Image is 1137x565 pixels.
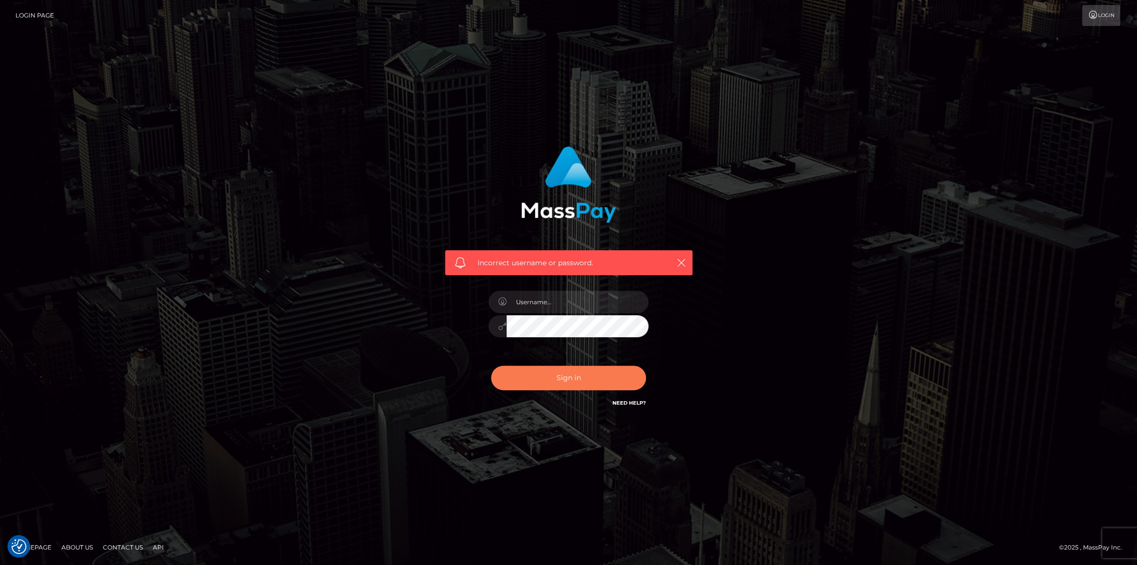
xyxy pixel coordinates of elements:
a: Contact Us [99,540,147,555]
img: MassPay Login [521,146,616,223]
span: Incorrect username or password. [478,258,660,268]
a: Need Help? [612,400,646,406]
a: Login [1082,5,1120,26]
button: Sign in [491,366,646,390]
div: © 2025 , MassPay Inc. [1059,542,1130,553]
img: Revisit consent button [11,539,26,554]
a: Homepage [11,540,55,555]
button: Consent Preferences [11,539,26,554]
a: API [149,540,168,555]
input: Username... [507,291,648,313]
a: About Us [57,540,97,555]
a: Login Page [15,5,54,26]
